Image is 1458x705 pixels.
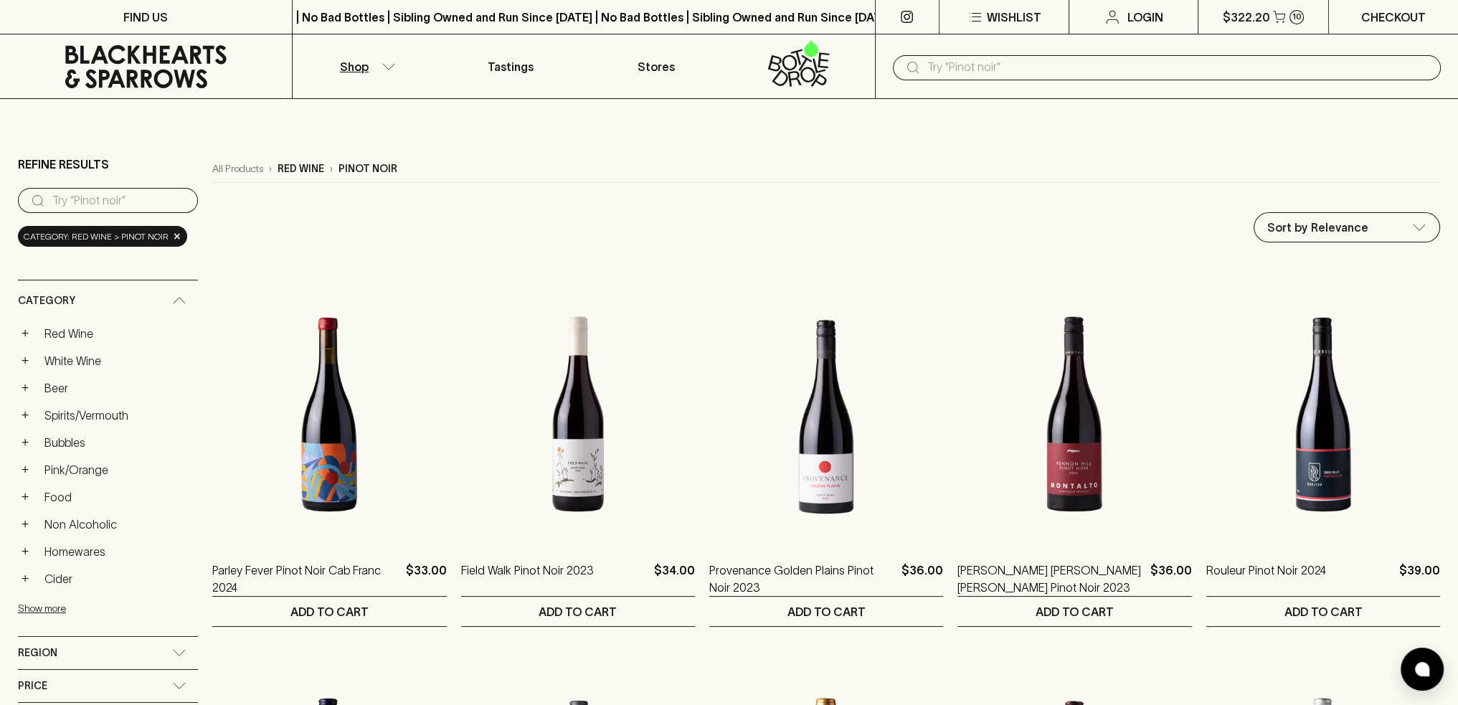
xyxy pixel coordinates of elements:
[290,603,369,620] p: ADD TO CART
[1361,9,1426,26] p: Checkout
[38,430,198,455] a: Bubbles
[330,161,333,176] p: ›
[212,562,399,596] a: Parley Fever Pinot Noir Cab Franc 2024
[1415,662,1429,676] img: bubble-icon
[901,562,943,596] p: $36.00
[18,292,75,310] span: Category
[1036,603,1114,620] p: ADD TO CART
[18,594,206,623] button: Show more
[461,562,594,596] a: Field Walk Pinot Noir 2023
[638,58,675,75] p: Stores
[38,321,198,346] a: Red Wine
[18,408,32,422] button: +
[438,34,584,98] a: Tastings
[957,597,1191,626] button: ADD TO CART
[1292,13,1301,21] p: 10
[18,517,32,531] button: +
[173,229,181,244] span: ×
[406,562,447,596] p: $33.00
[1150,562,1192,596] p: $36.00
[18,670,198,702] div: Price
[52,189,186,212] input: Try “Pinot noir”
[1267,219,1368,236] p: Sort by Relevance
[709,597,943,626] button: ADD TO CART
[38,485,198,509] a: Food
[18,435,32,450] button: +
[18,644,57,662] span: Region
[787,603,866,620] p: ADD TO CART
[18,544,32,559] button: +
[654,562,695,596] p: $34.00
[18,637,198,669] div: Region
[987,9,1041,26] p: Wishlist
[38,403,198,427] a: Spirits/Vermouth
[278,161,324,176] p: red wine
[18,280,198,321] div: Category
[1284,603,1362,620] p: ADD TO CART
[584,34,729,98] a: Stores
[1223,9,1270,26] p: $322.20
[18,490,32,504] button: +
[38,349,198,373] a: White Wine
[461,289,695,540] img: Field Walk Pinot Noir 2023
[1399,562,1440,596] p: $39.00
[123,9,168,26] p: FIND US
[18,381,32,395] button: +
[957,562,1144,596] a: [PERSON_NAME] [PERSON_NAME] [PERSON_NAME] Pinot Noir 2023
[709,562,896,596] a: Provenance Golden Plains Pinot Noir 2023
[212,161,263,176] a: All Products
[18,572,32,586] button: +
[1254,213,1439,242] div: Sort by Relevance
[269,161,272,176] p: ›
[18,326,32,341] button: +
[38,376,198,400] a: Beer
[212,289,446,540] img: Parley Fever Pinot Noir Cab Franc 2024
[927,56,1429,79] input: Try "Pinot noir"
[18,156,109,173] p: Refine Results
[24,230,169,244] span: Category: red wine > pinot noir
[339,161,397,176] p: pinot noir
[212,597,446,626] button: ADD TO CART
[18,463,32,477] button: +
[38,539,198,564] a: Homewares
[38,512,198,536] a: Non Alcoholic
[709,289,943,540] img: Provenance Golden Plains Pinot Noir 2023
[957,289,1191,540] img: Montalto Pennon Hill Pinot Noir 2023
[1206,289,1440,540] img: Rouleur Pinot Noir 2024
[18,354,32,368] button: +
[488,58,534,75] p: Tastings
[461,597,695,626] button: ADD TO CART
[1127,9,1163,26] p: Login
[38,458,198,482] a: Pink/Orange
[1206,562,1326,596] a: Rouleur Pinot Noir 2024
[293,34,438,98] button: Shop
[539,603,617,620] p: ADD TO CART
[1206,597,1440,626] button: ADD TO CART
[38,567,198,591] a: Cider
[18,677,47,695] span: Price
[340,58,369,75] p: Shop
